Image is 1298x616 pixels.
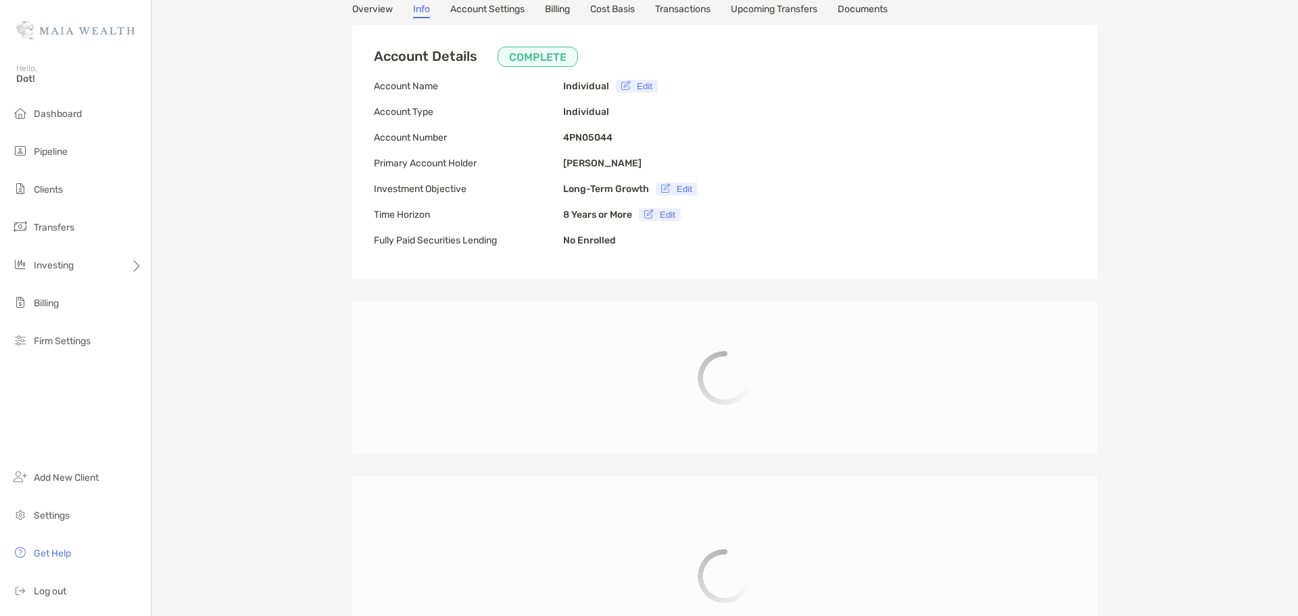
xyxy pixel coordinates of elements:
[616,80,658,93] button: Edit
[374,206,563,223] p: Time Horizon
[12,544,28,561] img: get-help icon
[563,209,632,220] b: 8 Years or More
[34,222,74,233] span: Transfers
[374,155,563,172] p: Primary Account Holder
[12,256,28,273] img: investing icon
[413,3,430,18] a: Info
[374,129,563,146] p: Account Number
[509,49,567,66] p: COMPLETE
[12,332,28,348] img: firm-settings icon
[374,103,563,120] p: Account Type
[12,181,28,197] img: clients icon
[34,184,63,195] span: Clients
[563,158,642,169] b: [PERSON_NAME]
[12,105,28,121] img: dashboard icon
[12,294,28,310] img: billing icon
[34,260,74,271] span: Investing
[545,3,570,18] a: Billing
[352,3,393,18] a: Overview
[374,232,563,249] p: Fully Paid Securities Lending
[34,586,66,597] span: Log out
[563,132,612,143] b: 4PN05044
[656,183,698,195] button: Edit
[12,218,28,235] img: transfers icon
[563,106,609,118] b: Individual
[374,78,563,95] p: Account Name
[34,510,70,521] span: Settings
[12,582,28,598] img: logout icon
[34,108,82,120] span: Dashboard
[34,335,91,347] span: Firm Settings
[34,298,59,309] span: Billing
[34,146,68,158] span: Pipeline
[450,3,525,18] a: Account Settings
[563,80,609,92] b: Individual
[639,208,681,221] button: Edit
[34,548,71,559] span: Get Help
[12,506,28,523] img: settings icon
[374,181,563,197] p: Investment Objective
[16,5,135,54] img: Zoe Logo
[563,183,649,195] b: Long-Term Growth
[590,3,635,18] a: Cost Basis
[563,235,616,246] b: No Enrolled
[374,47,578,67] h3: Account Details
[12,469,28,485] img: add_new_client icon
[655,3,711,18] a: Transactions
[16,73,143,85] span: Dot!
[12,143,28,159] img: pipeline icon
[838,3,888,18] a: Documents
[34,472,99,483] span: Add New Client
[731,3,817,18] a: Upcoming Transfers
